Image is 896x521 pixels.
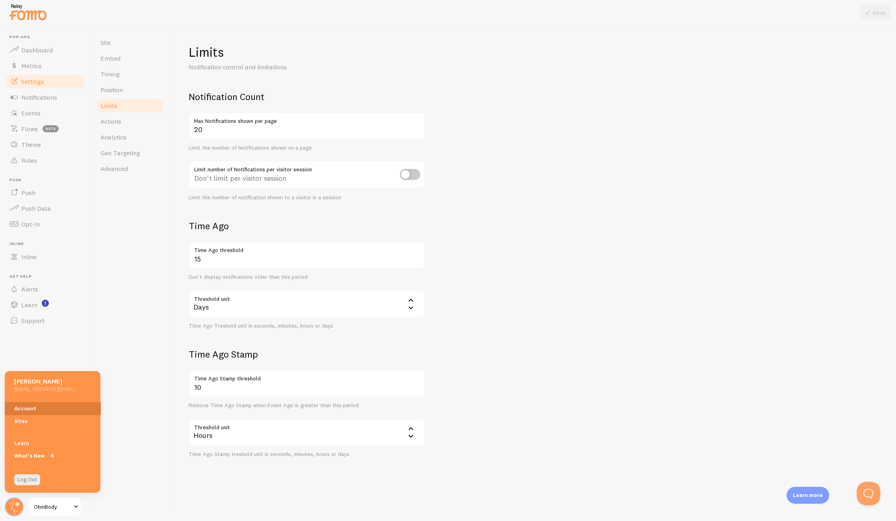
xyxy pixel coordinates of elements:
[189,419,425,446] div: Hours
[189,161,425,189] div: Don't limit per visitor session
[14,386,75,393] h5: [EMAIL_ADDRESS][DOMAIN_NAME]
[9,274,86,279] span: Get Help
[5,185,86,200] a: Push
[5,200,86,216] a: Push Data
[5,437,100,449] a: Learn
[21,220,40,228] span: Opt-In
[100,165,128,172] span: Advanced
[9,241,86,247] span: Inline
[5,297,86,313] a: Learn
[96,129,165,145] a: Analytics
[96,35,165,50] a: Site
[5,89,86,105] a: Notifications
[5,105,86,121] a: Events
[21,125,38,133] span: Flows
[5,313,86,328] a: Support
[5,58,86,74] a: Metrics
[48,452,56,460] span: 4
[189,274,425,281] div: Don't display notifications older than this period
[5,281,86,297] a: Alerts
[189,348,425,360] h2: Time Ago Stamp
[21,317,45,324] span: Support
[96,82,165,98] a: Position
[34,502,71,512] span: OhmBody
[21,46,53,54] span: Dashboard
[21,301,37,309] span: Learn
[189,220,425,232] h2: Time Ago
[42,300,49,307] svg: <p>Watch New Feature Tutorials!</p>
[5,42,86,58] a: Dashboard
[189,63,378,72] p: Notification control and limitations
[28,497,82,516] a: OhmBody
[21,141,41,148] span: Theme
[100,39,111,46] span: Site
[96,98,165,113] a: Limits
[100,86,123,94] span: Position
[100,70,120,78] span: Timing
[5,121,86,137] a: Flows beta
[96,145,165,161] a: Geo Targeting
[189,370,425,383] label: Time Ago Stamp threshold
[96,66,165,82] a: Timing
[14,474,40,485] a: Log Out
[5,415,100,427] a: Sites
[21,109,41,117] span: Events
[96,50,165,66] a: Embed
[21,62,42,70] span: Metrics
[189,241,425,255] label: Time Ago threshold
[787,487,829,504] div: Learn more
[14,377,75,386] h5: [PERSON_NAME]
[189,451,425,458] div: Time Ago Stamp treshold unit in seconds, minutes, hours or days
[5,152,86,168] a: Rules
[21,253,37,261] span: Inline
[96,113,165,129] a: Actions
[100,54,121,62] span: Embed
[189,112,425,126] label: Max Notifications shown per page
[857,482,880,505] iframe: Help Scout Beacon - Open
[100,133,126,141] span: Analytics
[189,323,425,330] div: Time Ago Treshold unit in seconds, minutes, hours or days
[100,149,140,157] span: Geo Targeting
[21,189,35,197] span: Push
[21,78,44,85] span: Settings
[43,125,59,132] span: beta
[5,74,86,89] a: Settings
[21,156,37,164] span: Rules
[189,402,425,409] div: Remove Time Ago Stamp when Event Age is greater than this period
[96,161,165,176] a: Advanced
[100,117,121,125] span: Actions
[189,194,425,201] div: Limit the number of notification shown to a visitor in a session
[5,249,86,265] a: Inline
[189,290,425,318] div: Days
[21,204,51,212] span: Push Data
[9,35,86,40] span: Pop-ups
[189,44,425,60] h1: Limits
[189,91,425,103] h2: Notification Count
[5,402,100,415] a: Account
[21,93,57,101] span: Notifications
[5,137,86,152] a: Theme
[100,102,117,109] span: Limits
[8,2,48,22] img: fomo-relay-logo-orange.svg
[5,216,86,232] a: Opt-In
[793,491,823,499] p: Learn more
[21,285,38,293] span: Alerts
[189,145,425,152] div: Limit the number of Notifications shown on a page
[5,449,100,462] a: What's New
[9,178,86,183] span: Push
